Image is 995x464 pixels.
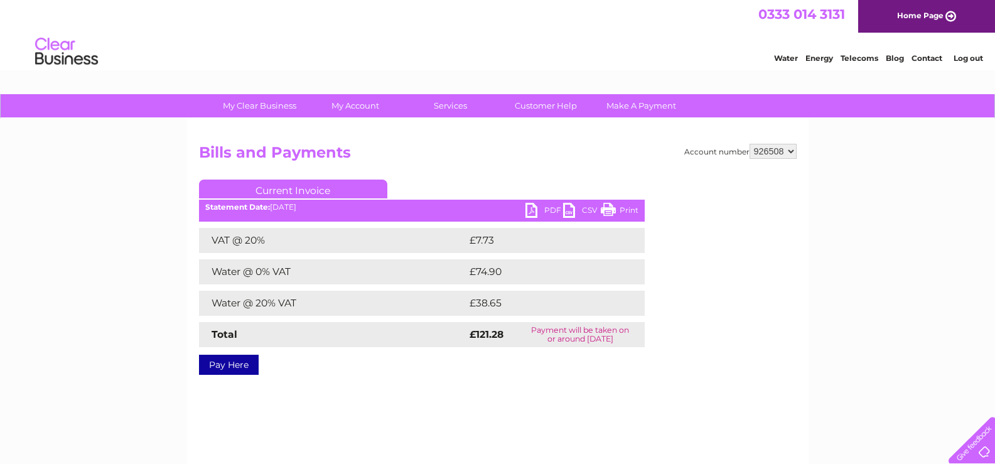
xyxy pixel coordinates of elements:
a: Pay Here [199,355,259,375]
a: Make A Payment [589,94,693,117]
td: £7.73 [466,228,615,253]
a: Services [399,94,502,117]
a: Energy [805,53,833,63]
td: Water @ 20% VAT [199,291,466,316]
td: VAT @ 20% [199,228,466,253]
strong: Total [212,328,237,340]
td: Payment will be taken on or around [DATE] [516,322,645,347]
a: My Clear Business [208,94,311,117]
h2: Bills and Payments [199,144,797,168]
a: Telecoms [841,53,878,63]
a: Print [601,203,638,221]
img: logo.png [35,33,99,71]
a: PDF [525,203,563,221]
b: Statement Date: [205,202,270,212]
a: Customer Help [494,94,598,117]
a: 0333 014 3131 [758,6,845,22]
a: Current Invoice [199,180,387,198]
div: Account number [684,144,797,159]
a: Water [774,53,798,63]
a: Blog [886,53,904,63]
a: Contact [912,53,942,63]
td: Water @ 0% VAT [199,259,466,284]
a: Log out [954,53,983,63]
td: £74.90 [466,259,620,284]
div: [DATE] [199,203,645,212]
strong: £121.28 [470,328,503,340]
a: My Account [303,94,407,117]
td: £38.65 [466,291,620,316]
div: Clear Business is a trading name of Verastar Limited (registered in [GEOGRAPHIC_DATA] No. 3667643... [202,7,795,61]
a: CSV [563,203,601,221]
